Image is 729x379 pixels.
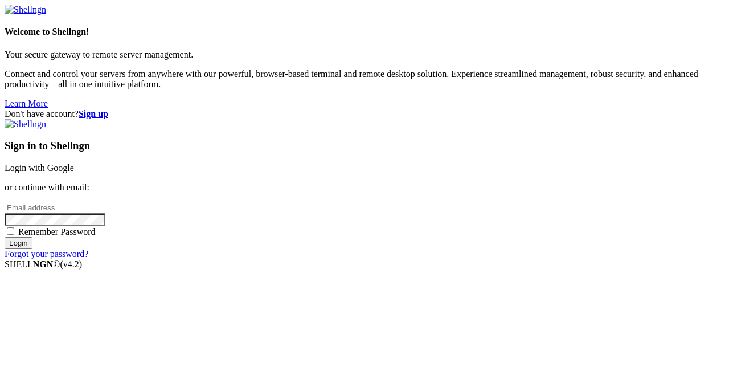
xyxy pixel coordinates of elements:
input: Login [5,237,32,249]
input: Remember Password [7,227,14,235]
p: Connect and control your servers from anywhere with our powerful, browser-based terminal and remo... [5,69,724,89]
img: Shellngn [5,119,46,129]
span: 4.2.0 [60,259,83,269]
h4: Welcome to Shellngn! [5,27,724,37]
span: Remember Password [18,227,96,237]
a: Login with Google [5,163,74,173]
img: Shellngn [5,5,46,15]
b: NGN [33,259,54,269]
span: SHELL © [5,259,82,269]
a: Learn More [5,99,48,108]
h3: Sign in to Shellngn [5,140,724,152]
div: Don't have account? [5,109,724,119]
input: Email address [5,202,105,214]
a: Sign up [79,109,108,119]
a: Forgot your password? [5,249,88,259]
p: or continue with email: [5,182,724,193]
p: Your secure gateway to remote server management. [5,50,724,60]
